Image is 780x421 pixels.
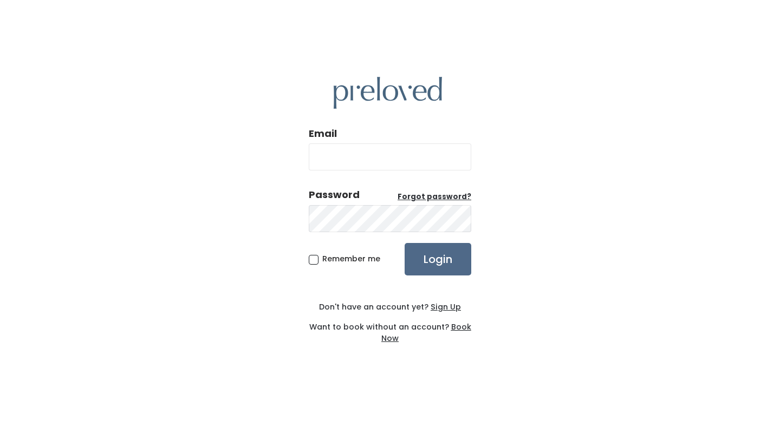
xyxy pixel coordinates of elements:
[381,321,471,344] a: Book Now
[322,253,380,264] span: Remember me
[309,301,471,313] div: Don't have an account yet?
[309,313,471,344] div: Want to book without an account?
[405,243,471,275] input: Login
[398,192,471,202] a: Forgot password?
[398,192,471,202] u: Forgot password?
[428,301,461,312] a: Sign Up
[309,127,337,141] label: Email
[431,301,461,312] u: Sign Up
[309,188,360,202] div: Password
[334,77,442,109] img: preloved logo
